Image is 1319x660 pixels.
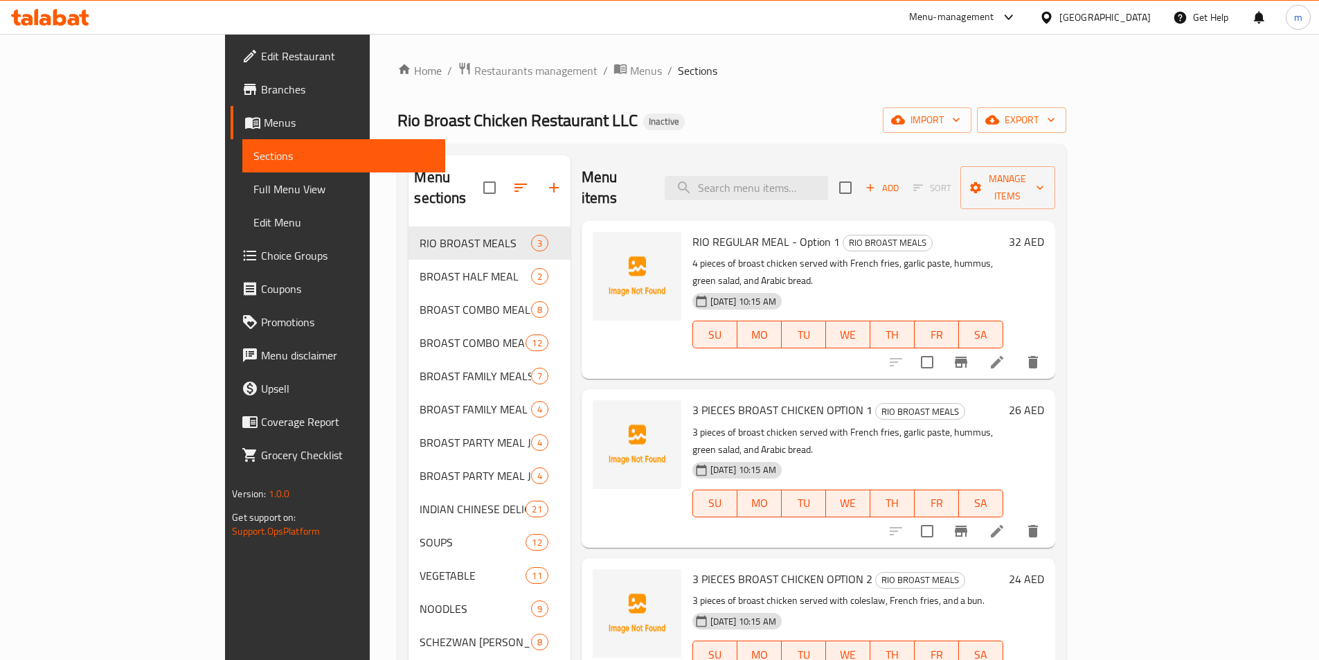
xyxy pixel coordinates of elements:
[1016,346,1050,379] button: delete
[242,139,445,172] a: Sections
[526,536,547,549] span: 12
[232,522,320,540] a: Support.OpsPlatform
[843,235,933,251] div: RIO BROAST MEALS
[988,112,1055,129] span: export
[409,326,570,359] div: BROAST COMBO MEALS PINOY STYLE12
[420,368,530,384] span: BROAST FAMILY MEALS
[504,171,537,204] span: Sort sections
[692,255,1003,289] p: 4 pieces of broast chicken served with French fries, garlic paste, hummus, green salad, and Arabi...
[870,490,915,517] button: TH
[420,235,530,251] span: RIO BROAST MEALS
[944,515,978,548] button: Branch-specific-item
[409,393,570,426] div: BROAST FAMILY MEAL PINOY STYLE4
[977,107,1066,133] button: export
[532,303,548,316] span: 8
[787,493,820,513] span: TU
[537,171,571,204] button: Add section
[831,173,860,202] span: Select section
[782,490,826,517] button: TU
[526,503,547,516] span: 21
[593,232,681,321] img: RIO REGULAR MEAL - Option 1
[692,569,872,589] span: 3 PIECES BROAST CHICKEN OPTION 2
[832,325,865,345] span: WE
[409,559,570,592] div: VEGETABLE11
[531,401,548,418] div: items
[526,335,548,351] div: items
[414,167,483,208] h2: Menu sections
[1009,400,1044,420] h6: 26 AED
[231,106,445,139] a: Menus
[261,413,434,430] span: Coverage Report
[474,62,598,79] span: Restaurants management
[692,231,840,252] span: RIO REGULAR MEAL - Option 1
[532,403,548,416] span: 4
[231,405,445,438] a: Coverage Report
[420,401,530,418] div: BROAST FAMILY MEAL PINOY STYLE
[231,438,445,472] a: Grocery Checklist
[699,325,732,345] span: SU
[613,62,662,80] a: Menus
[409,592,570,625] div: NOODLES9
[420,600,530,617] span: NOODLES
[692,424,1003,458] p: 3 pieces of broast chicken served with French fries, garlic paste, hummus, green salad, and Arabi...
[826,490,870,517] button: WE
[532,603,548,616] span: 9
[531,434,548,451] div: items
[532,436,548,449] span: 4
[593,569,681,658] img: 3 PIECES BROAST CHICKEN OPTION 2
[630,62,662,79] span: Menus
[526,569,547,582] span: 11
[409,426,570,459] div: BROAST PARTY MEAL JUMBO4
[705,463,782,476] span: [DATE] 10:15 AM
[531,467,548,484] div: items
[420,301,530,318] div: BROAST COMBO MEALS
[526,534,548,551] div: items
[531,268,548,285] div: items
[643,114,685,130] div: Inactive
[860,177,904,199] button: Add
[678,62,717,79] span: Sections
[409,459,570,492] div: BROAST PARTY MEAL JUMBO - PINOY STYLE4
[971,170,1043,205] span: Manage items
[420,534,526,551] span: SOUPS
[420,335,526,351] span: BROAST COMBO MEALS PINOY STYLE
[915,490,959,517] button: FR
[261,48,434,64] span: Edit Restaurant
[420,467,530,484] span: BROAST PARTY MEAL JUMBO - PINOY STYLE
[860,177,904,199] span: Add item
[665,176,828,200] input: search
[532,237,548,250] span: 3
[253,148,434,164] span: Sections
[959,490,1003,517] button: SA
[737,321,782,348] button: MO
[531,235,548,251] div: items
[261,347,434,364] span: Menu disclaimer
[870,321,915,348] button: TH
[261,314,434,330] span: Promotions
[242,172,445,206] a: Full Menu View
[1294,10,1302,25] span: m
[531,368,548,384] div: items
[231,39,445,73] a: Edit Restaurant
[532,636,548,649] span: 8
[915,321,959,348] button: FR
[231,339,445,372] a: Menu disclaimer
[1016,515,1050,548] button: delete
[231,305,445,339] a: Promotions
[960,166,1055,209] button: Manage items
[264,114,434,131] span: Menus
[1059,10,1151,25] div: [GEOGRAPHIC_DATA]
[526,337,547,350] span: 12
[420,501,526,517] span: INDIAN CHINESE DELICACIES
[1009,569,1044,589] h6: 24 AED
[832,493,865,513] span: WE
[913,348,942,377] span: Select to update
[409,625,570,659] div: SCHEZWAN [PERSON_NAME]8
[420,634,530,650] span: SCHEZWAN [PERSON_NAME]
[409,526,570,559] div: SOUPS12
[989,523,1005,539] a: Edit menu item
